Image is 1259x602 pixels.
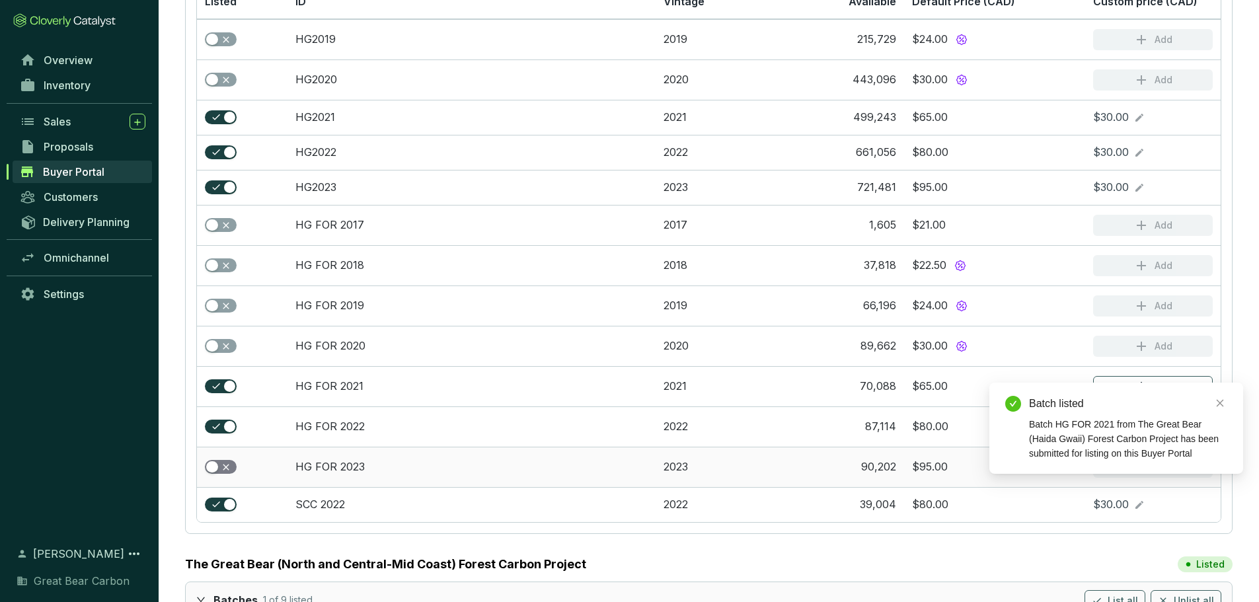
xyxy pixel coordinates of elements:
span: Inventory [44,79,91,92]
span: Omnichannel [44,251,109,264]
div: Batch HG FOR 2021 from The Great Bear (Haida Gwaii) Forest Carbon Project has been submitted for ... [1029,417,1227,461]
div: 215,729 [857,32,896,47]
div: 87,114 [865,420,896,434]
section: $21.00 [912,218,1077,233]
div: $65.00 [912,379,948,394]
td: 2023 [656,170,769,205]
td: HG FOR 2019 [287,285,656,326]
td: 2021 [656,100,769,135]
a: Proposals [13,135,152,158]
a: Overview [13,49,152,71]
span: Overview [44,54,93,67]
span: Settings [44,287,84,301]
div: 721,481 [857,180,896,195]
div: $65.00 [912,110,948,125]
td: HG2023 [287,170,656,205]
a: HG FOR 2021 [295,379,363,393]
td: 2022 [656,406,769,447]
td: HG FOR 2023 [287,447,656,487]
a: HG FOR 2020 [295,339,365,352]
a: HG FOR 2018 [295,258,364,272]
span: Proposals [44,140,93,153]
span: $30.00 [1093,180,1129,195]
div: 90,202 [861,460,896,474]
span: Customers [44,190,98,204]
td: 2021 [656,366,769,406]
a: HG2023 [295,180,336,194]
td: HG FOR 2020 [287,326,656,366]
td: HG2019 [287,19,656,59]
td: HG FOR 2022 [287,406,656,447]
div: 443,096 [853,73,896,87]
td: 2020 [656,326,769,366]
a: SCC 2022 [295,498,345,511]
div: $80.00 [912,420,948,434]
div: $80.00 [912,145,948,160]
div: 89,662 [860,339,896,354]
td: 2017 [656,205,769,245]
a: HG2020 [295,73,337,86]
td: HG FOR 2018 [287,245,656,285]
td: SCC 2022 [287,487,656,522]
div: $95.00 [912,180,948,195]
a: HG2021 [295,110,335,124]
div: 70,088 [860,379,896,394]
span: Sales [44,115,71,128]
a: Buyer Portal [13,161,152,183]
section: $22.50 [912,257,1077,274]
span: $30.00 [1093,145,1129,160]
td: HG2022 [287,135,656,170]
a: HG FOR 2023 [295,460,365,473]
button: Add [1093,376,1213,397]
td: HG2020 [287,59,656,100]
div: 37,818 [864,258,896,273]
a: HG FOR 2017 [295,218,364,231]
span: Great Bear Carbon [34,573,130,589]
a: Sales [13,110,152,133]
a: HG FOR 2019 [295,299,364,312]
a: HG2022 [295,145,336,159]
div: 1,605 [869,218,896,233]
td: 2020 [656,59,769,100]
a: Settings [13,283,152,305]
span: Buyer Portal [43,165,104,178]
div: 66,196 [863,299,896,313]
td: 2019 [656,19,769,59]
section: $24.00 [912,31,1077,48]
td: 2022 [656,487,769,522]
td: 2023 [656,447,769,487]
a: Inventory [13,74,152,96]
td: HG2021 [287,100,656,135]
div: 39,004 [860,498,896,512]
td: 2018 [656,245,769,285]
div: 661,056 [856,145,896,160]
a: HG FOR 2022 [295,420,365,433]
td: HG FOR 2017 [287,205,656,245]
span: check-circle [1005,396,1021,412]
a: HG2019 [295,32,336,46]
section: $30.00 [912,338,1077,355]
section: $95.00 [912,460,1077,474]
div: $80.00 [912,498,948,512]
p: Add [1155,380,1172,393]
a: Customers [13,186,152,208]
div: Batch listed [1029,396,1227,412]
a: The Great Bear (North and Central-Mid Coast) Forest Carbon Project [185,555,586,574]
td: 2022 [656,135,769,170]
span: $30.00 [1093,110,1129,125]
a: Omnichannel [13,246,152,269]
span: [PERSON_NAME] [33,546,124,562]
a: Delivery Planning [13,211,152,233]
div: 499,243 [853,110,896,125]
section: $24.00 [912,297,1077,315]
span: close [1215,398,1225,408]
span: Delivery Planning [43,215,130,229]
a: Close [1213,396,1227,410]
td: 2019 [656,285,769,326]
section: $30.00 [912,71,1077,89]
td: HG FOR 2021 [287,366,656,406]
